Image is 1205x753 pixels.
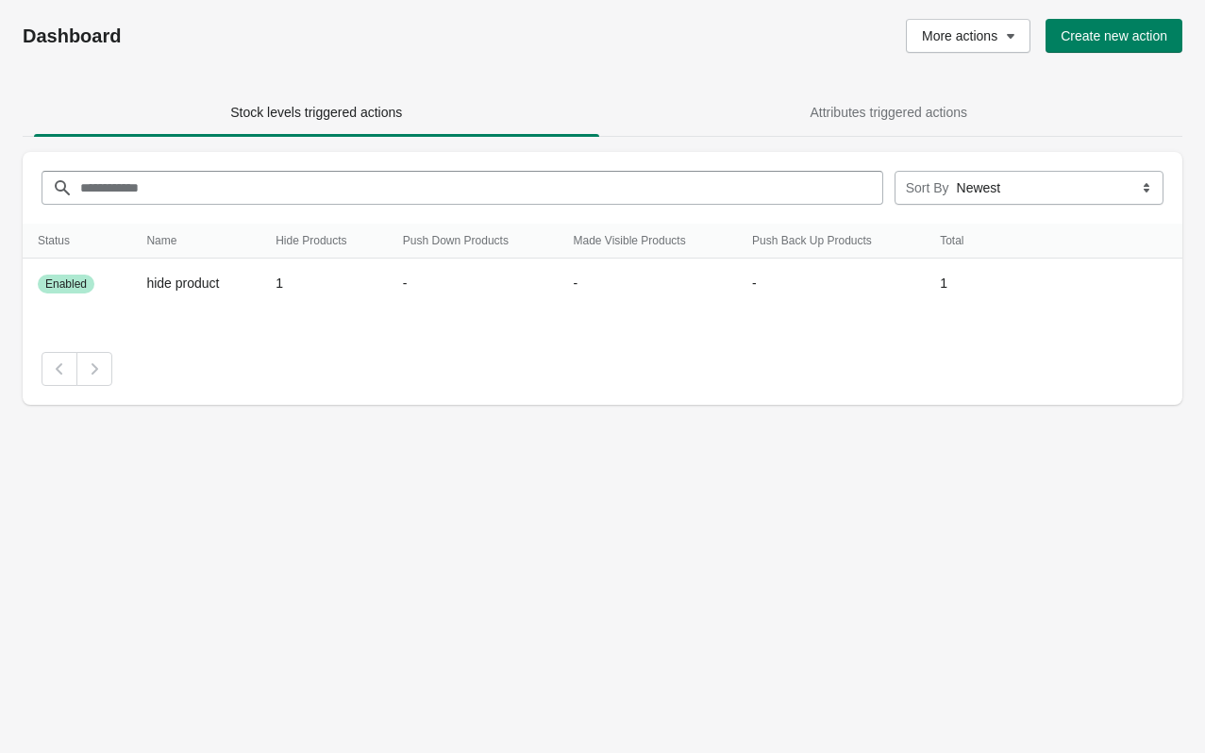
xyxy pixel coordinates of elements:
th: Push Down Products [388,224,559,259]
td: 1 [925,259,993,309]
td: - [559,259,738,309]
th: Made Visible Products [559,224,738,259]
span: hide product [146,276,219,291]
td: 1 [260,259,388,309]
nav: Pagination [42,352,1163,386]
span: Create new action [1061,28,1167,43]
td: - [388,259,559,309]
span: Attributes triggered actions [810,105,967,120]
th: Name [131,224,260,259]
th: Status [23,224,131,259]
th: Push Back Up Products [737,224,925,259]
th: Hide Products [260,224,388,259]
span: Stock levels triggered actions [230,105,402,120]
button: More actions [906,19,1030,53]
button: Create new action [1046,19,1182,53]
h1: Dashboard [23,25,506,47]
td: - [737,259,925,309]
span: Enabled [45,276,87,292]
span: More actions [922,28,997,43]
th: Total [925,224,993,259]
